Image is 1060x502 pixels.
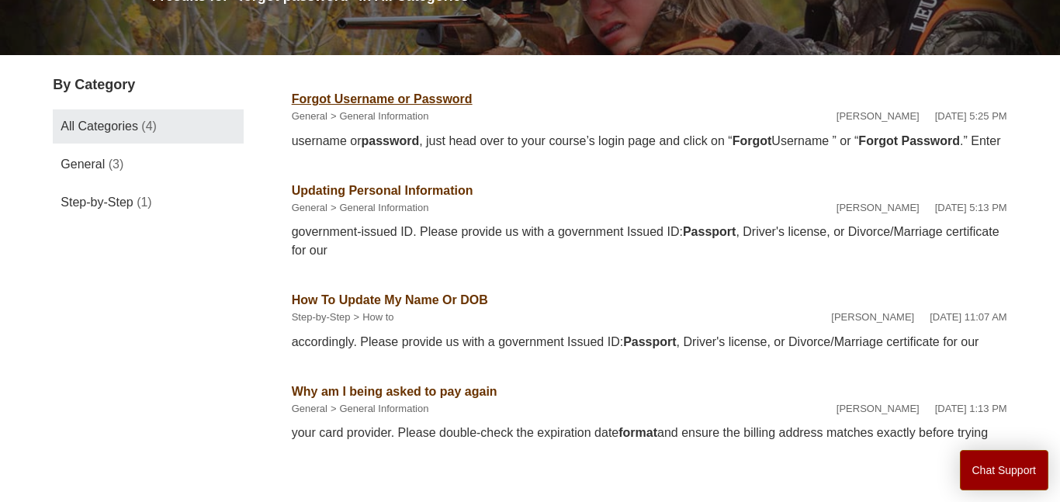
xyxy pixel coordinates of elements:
[618,426,657,439] em: format
[53,74,244,95] h3: By Category
[292,403,327,414] a: General
[340,110,429,122] a: General Information
[858,134,960,147] em: Forgot Password
[683,225,736,238] em: Passport
[935,110,1007,122] time: 05/20/2025, 17:25
[292,424,1007,442] div: your card provider. Please double-check the expiration date and ensure the billing address matche...
[137,196,152,209] span: (1)
[292,333,1007,351] div: accordingly. Please provide us with a government Issued ID: , Driver's license, or Divorce/Marria...
[340,403,429,414] a: General Information
[733,134,772,147] em: Forgot
[53,147,244,182] a: General (3)
[935,403,1007,414] time: 04/08/2025, 13:13
[292,110,327,122] a: General
[109,158,124,171] span: (3)
[292,202,327,213] a: General
[292,310,351,325] li: Step-by-Step
[292,132,1007,151] div: username or , just head over to your course’s login page and click on “ Username ” or “ .” Enter
[831,310,914,325] li: [PERSON_NAME]
[351,310,394,325] li: How to
[61,196,133,209] span: Step-by-Step
[362,311,393,323] a: How to
[361,134,419,147] em: password
[292,385,497,398] a: Why am I being asked to pay again
[340,202,429,213] a: General Information
[327,109,429,124] li: General Information
[292,401,327,417] li: General
[61,158,105,171] span: General
[61,119,138,133] span: All Categories
[960,450,1049,490] button: Chat Support
[623,335,676,348] em: Passport
[837,200,920,216] li: [PERSON_NAME]
[292,200,327,216] li: General
[837,401,920,417] li: [PERSON_NAME]
[141,119,157,133] span: (4)
[327,401,429,417] li: General Information
[837,109,920,124] li: [PERSON_NAME]
[292,311,351,323] a: Step-by-Step
[292,223,1007,260] div: government-issued ID. Please provide us with a government Issued ID: , Driver's license, or Divor...
[53,185,244,220] a: Step-by-Step (1)
[930,311,1006,323] time: 02/26/2025, 11:07
[53,109,244,144] a: All Categories (4)
[292,293,488,306] a: How To Update My Name Or DOB
[292,109,327,124] li: General
[292,92,473,106] a: Forgot Username or Password
[935,202,1007,213] time: 02/12/2024, 17:13
[327,200,429,216] li: General Information
[292,184,473,197] a: Updating Personal Information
